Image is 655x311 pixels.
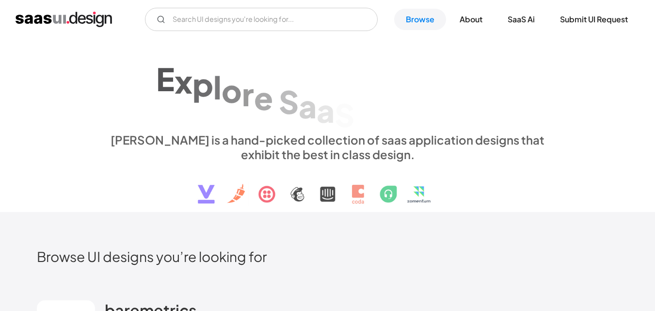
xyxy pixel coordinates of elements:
div: S [279,82,299,120]
div: r [242,75,254,113]
a: Submit UI Request [548,9,639,30]
h2: Browse UI designs you’re looking for [37,248,619,265]
input: Search UI designs you're looking for... [145,8,378,31]
h1: Explore SaaS UI design patterns & interactions. [105,49,551,123]
div: x [175,63,192,100]
a: About [448,9,494,30]
div: a [317,91,335,129]
div: a [299,87,317,124]
a: SaaS Ai [496,9,546,30]
form: Email Form [145,8,378,31]
div: p [192,65,213,103]
div: e [254,79,273,116]
a: home [16,12,112,27]
div: o [222,71,242,109]
div: [PERSON_NAME] is a hand-picked collection of saas application designs that exhibit the best in cl... [105,132,551,162]
div: l [213,68,222,106]
img: text, icon, saas logo [181,162,475,212]
div: S [335,96,354,133]
a: Browse [394,9,446,30]
div: E [156,60,175,98]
